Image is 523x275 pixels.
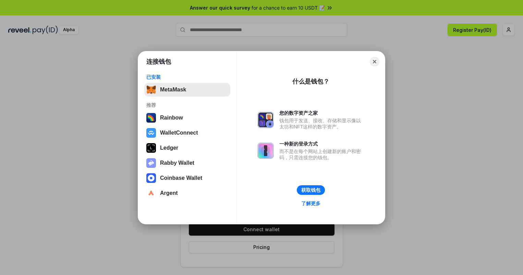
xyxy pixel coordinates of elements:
div: MetaMask [160,87,186,93]
img: svg+xml,%3Csvg%20xmlns%3D%22http%3A%2F%2Fwww.w3.org%2F2000%2Fsvg%22%20fill%3D%22none%22%20viewBox... [146,158,156,168]
div: 而不是在每个网站上创建新的账户和密码，只需连接您的钱包。 [279,148,364,161]
button: Rainbow [144,111,230,125]
div: Argent [160,190,178,196]
div: Ledger [160,145,178,151]
img: svg+xml,%3Csvg%20width%3D%22120%22%20height%3D%22120%22%20viewBox%3D%220%200%20120%20120%22%20fil... [146,113,156,123]
div: Rainbow [160,115,183,121]
div: 什么是钱包？ [292,77,329,86]
img: svg+xml,%3Csvg%20xmlns%3D%22http%3A%2F%2Fwww.w3.org%2F2000%2Fsvg%22%20fill%3D%22none%22%20viewBox... [257,112,274,128]
img: svg+xml,%3Csvg%20xmlns%3D%22http%3A%2F%2Fwww.w3.org%2F2000%2Fsvg%22%20fill%3D%22none%22%20viewBox... [257,142,274,159]
img: svg+xml,%3Csvg%20xmlns%3D%22http%3A%2F%2Fwww.w3.org%2F2000%2Fsvg%22%20width%3D%2228%22%20height%3... [146,143,156,153]
div: WalletConnect [160,130,198,136]
div: Coinbase Wallet [160,175,202,181]
h1: 连接钱包 [146,58,171,66]
button: Ledger [144,141,230,155]
div: 获取钱包 [301,187,320,193]
div: 钱包用于发送、接收、存储和显示像以太坊和NFT这样的数字资产。 [279,117,364,130]
img: svg+xml,%3Csvg%20width%3D%2228%22%20height%3D%2228%22%20viewBox%3D%220%200%2028%2028%22%20fill%3D... [146,128,156,138]
button: Coinbase Wallet [144,171,230,185]
div: Rabby Wallet [160,160,194,166]
button: Rabby Wallet [144,156,230,170]
div: 推荐 [146,102,228,108]
div: 了解更多 [301,200,320,207]
button: MetaMask [144,83,230,97]
div: 已安装 [146,74,228,80]
button: Argent [144,186,230,200]
img: svg+xml,%3Csvg%20width%3D%2228%22%20height%3D%2228%22%20viewBox%3D%220%200%2028%2028%22%20fill%3D... [146,173,156,183]
div: 您的数字资产之家 [279,110,364,116]
img: svg+xml,%3Csvg%20width%3D%2228%22%20height%3D%2228%22%20viewBox%3D%220%200%2028%2028%22%20fill%3D... [146,188,156,198]
img: svg+xml,%3Csvg%20fill%3D%22none%22%20height%3D%2233%22%20viewBox%3D%220%200%2035%2033%22%20width%... [146,85,156,95]
button: WalletConnect [144,126,230,140]
a: 了解更多 [297,199,325,208]
div: 一种新的登录方式 [279,141,364,147]
button: 获取钱包 [297,185,325,195]
button: Close [370,57,379,66]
